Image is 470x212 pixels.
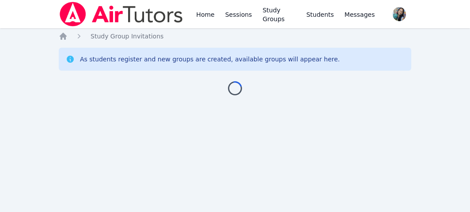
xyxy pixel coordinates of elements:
img: Air Tutors [59,2,184,26]
div: As students register and new groups are created, available groups will appear here. [80,55,340,64]
span: Study Group Invitations [91,33,163,40]
nav: Breadcrumb [59,32,411,41]
a: Study Group Invitations [91,32,163,41]
span: Messages [345,10,375,19]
